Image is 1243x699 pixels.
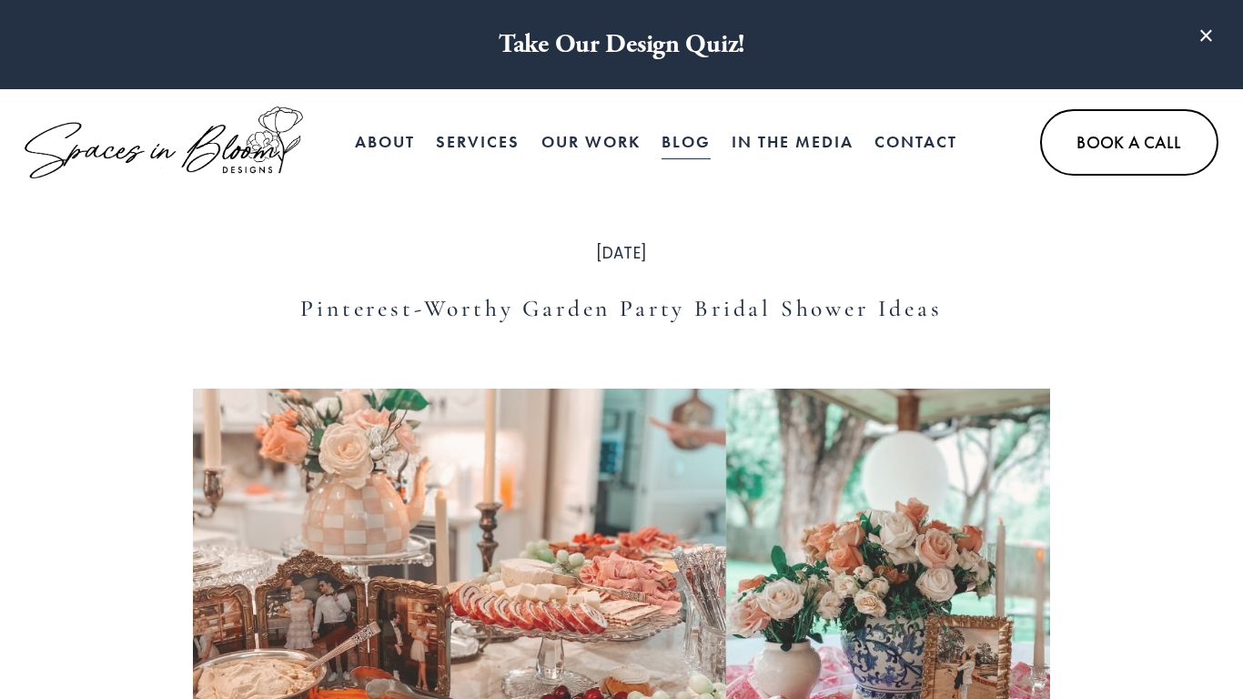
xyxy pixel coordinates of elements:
[1040,109,1218,176] a: Book A Call
[193,292,1051,325] h1: Pinterest-Worthy Garden Party Bridal Shower Ideas
[25,106,302,178] img: Spaces in Bloom Designs
[355,125,415,161] a: About
[596,242,647,264] span: [DATE]
[541,125,641,161] a: Our Work
[662,125,711,161] a: Blog
[874,125,957,161] a: Contact
[436,125,520,161] a: folder dropdown
[436,126,520,159] span: Services
[732,125,854,161] a: In the Media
